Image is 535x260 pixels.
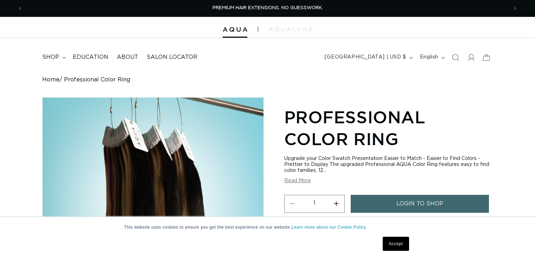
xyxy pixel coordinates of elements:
[291,225,367,230] a: Learn more about our Cookie Policy.
[320,51,416,64] button: [GEOGRAPHIC_DATA] | USD $
[325,54,406,61] span: [GEOGRAPHIC_DATA] | USD $
[269,27,313,31] img: aqualyna.com
[223,27,247,32] img: Aqua Hair Extensions
[69,49,113,65] a: Education
[12,2,28,15] button: Previous announcement
[64,76,130,83] span: Professional Color Ring
[284,156,493,174] div: Upgrade your Color Swatch Presentation Easier to Match - Easier to Find Colors - Prettier to Disp...
[383,237,409,251] a: Accept
[42,76,59,83] a: Home
[73,54,108,61] span: Education
[147,54,197,61] span: Salon Locator
[416,51,448,64] button: English
[396,195,443,213] span: login to shop
[113,49,142,65] a: About
[448,50,463,65] summary: Search
[351,195,489,213] a: login to shop
[284,178,311,184] button: Read More
[42,76,493,83] nav: breadcrumbs
[124,224,411,230] p: This website uses cookies to ensure you get the best experience on our website.
[507,2,523,15] button: Next announcement
[420,54,438,61] span: English
[42,54,59,61] span: shop
[212,6,323,10] span: PREMIUM HAIR EXTENSIONS. NO GUESSWORK.
[38,49,69,65] summary: shop
[117,54,138,61] span: About
[142,49,202,65] a: Salon Locator
[284,106,493,150] h1: Professional Color Ring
